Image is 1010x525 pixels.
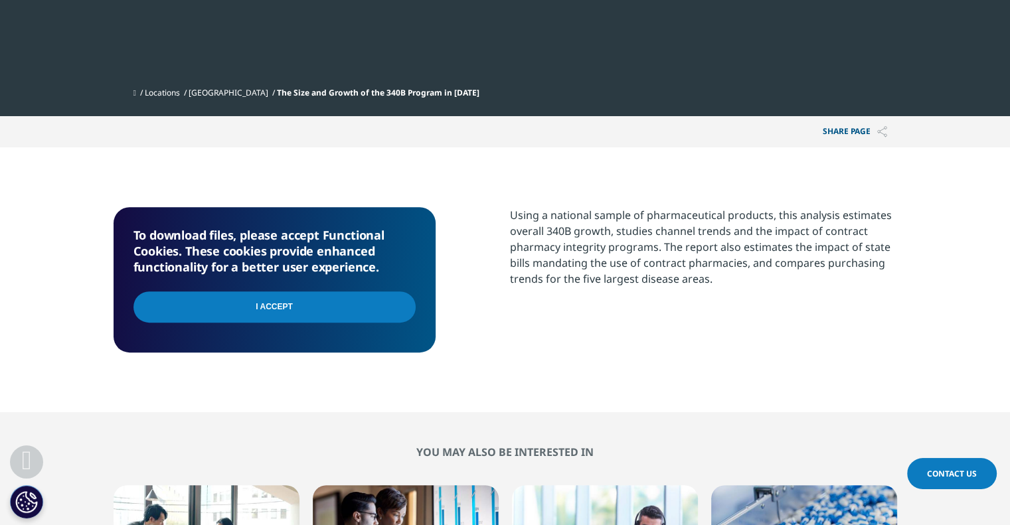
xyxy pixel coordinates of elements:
[10,485,43,518] button: Cookies Settings
[907,458,997,489] a: Contact Us
[277,87,479,98] span: The Size and Growth of the 340B Program in [DATE]
[813,116,897,147] button: Share PAGEShare PAGE
[813,116,897,147] p: Share PAGE
[189,87,268,98] a: [GEOGRAPHIC_DATA]
[133,291,416,323] input: I Accept
[114,445,897,459] h2: You may also be interested in
[133,227,416,275] h5: To download files, please accept Functional Cookies. These cookies provide enhanced functionality...
[877,126,887,137] img: Share PAGE
[927,468,977,479] span: Contact Us
[510,207,897,287] div: Using a national sample of pharmaceutical products, this analysis estimates overall 340B growth, ...
[145,87,180,98] a: Locations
